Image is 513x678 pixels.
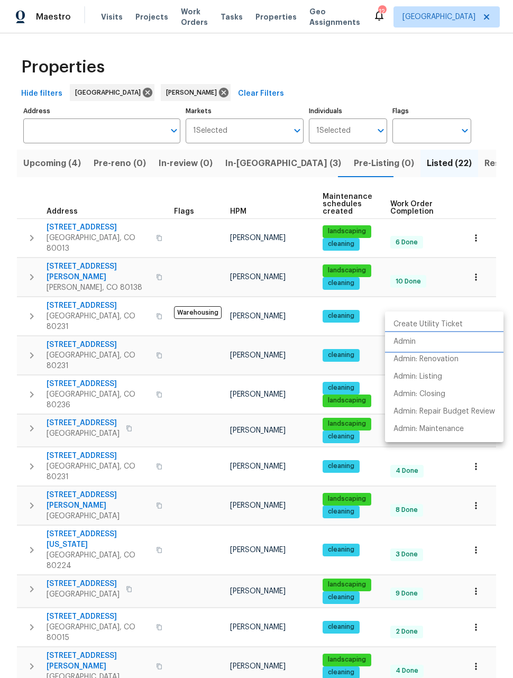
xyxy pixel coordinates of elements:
p: Admin [393,336,416,347]
p: Admin: Repair Budget Review [393,406,495,417]
p: Admin: Renovation [393,354,459,365]
p: Create Utility Ticket [393,319,463,330]
p: Admin: Maintenance [393,424,464,435]
p: Admin: Listing [393,371,442,382]
p: Admin: Closing [393,389,445,400]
